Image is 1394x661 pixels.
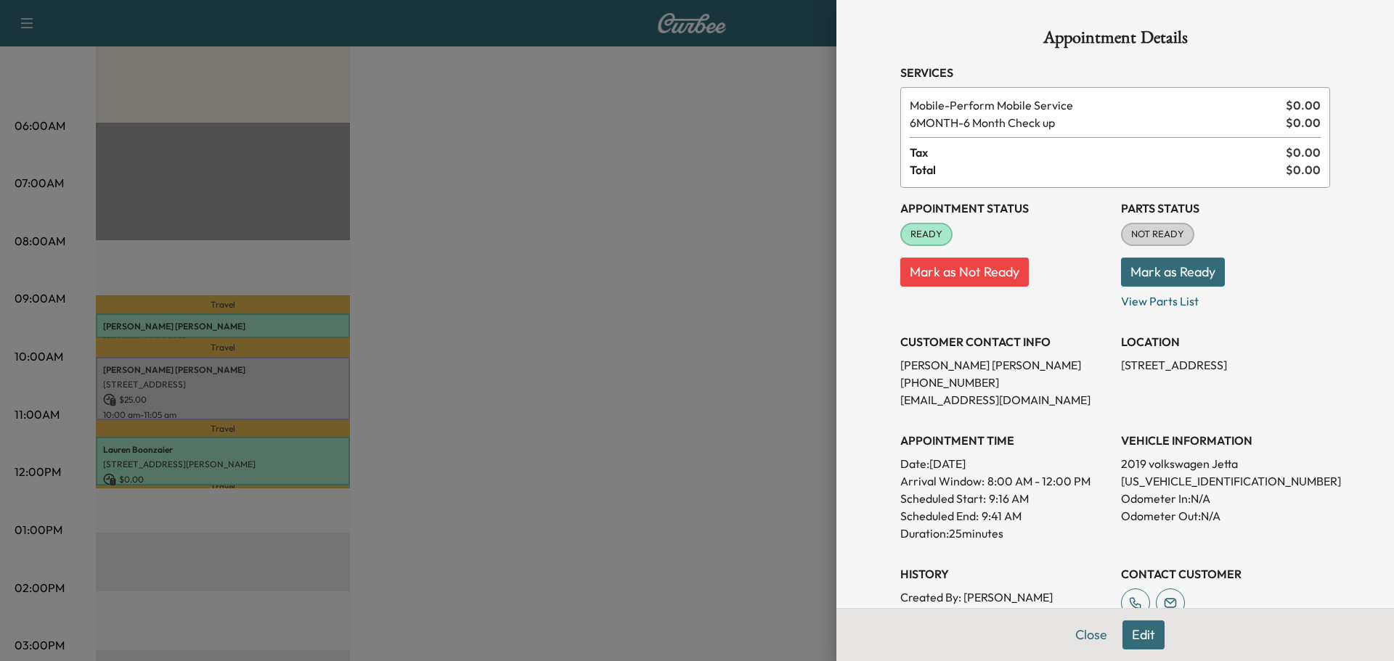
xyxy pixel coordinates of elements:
[1121,200,1330,217] h3: Parts Status
[900,64,1330,81] h3: Services
[1121,258,1225,287] button: Mark as Ready
[1286,161,1321,178] span: $ 0.00
[987,472,1091,490] span: 8:00 AM - 12:00 PM
[1121,507,1330,525] p: Odometer Out: N/A
[900,455,1109,472] p: Date: [DATE]
[1121,356,1330,374] p: [STREET_ADDRESS]
[1122,227,1193,242] span: NOT READY
[1286,97,1321,114] span: $ 0.00
[902,227,951,242] span: READY
[910,114,1280,131] span: 6 Month Check up
[1121,333,1330,350] h3: LOCATION
[982,507,1022,525] p: 9:41 AM
[1122,620,1165,649] button: Edit
[900,525,1109,542] p: Duration: 25 minutes
[900,258,1029,287] button: Mark as Not Ready
[900,391,1109,408] p: [EMAIL_ADDRESS][DOMAIN_NAME]
[900,432,1109,449] h3: APPOINTMENT TIME
[1121,432,1330,449] h3: VEHICLE INFORMATION
[900,606,1109,623] p: Created At : [DATE] 3:36:34 PM
[900,356,1109,374] p: [PERSON_NAME] [PERSON_NAME]
[1121,455,1330,472] p: 2019 volkswagen Jetta
[900,200,1109,217] h3: Appointment Status
[1121,490,1330,507] p: Odometer In: N/A
[900,29,1330,52] h1: Appointment Details
[910,161,1286,178] span: Total
[900,333,1109,350] h3: CUSTOMER CONTACT INFO
[1121,565,1330,583] h3: CONTACT CUSTOMER
[900,490,986,507] p: Scheduled Start:
[1286,144,1321,161] span: $ 0.00
[900,374,1109,391] p: [PHONE_NUMBER]
[900,588,1109,606] p: Created By : [PERSON_NAME]
[910,97,1280,114] span: Perform Mobile Service
[900,565,1109,583] h3: History
[1121,472,1330,490] p: [US_VEHICLE_IDENTIFICATION_NUMBER]
[1066,620,1117,649] button: Close
[900,507,979,525] p: Scheduled End:
[900,472,1109,490] p: Arrival Window:
[1286,114,1321,131] span: $ 0.00
[910,144,1286,161] span: Tax
[1121,287,1330,310] p: View Parts List
[989,490,1029,507] p: 9:16 AM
